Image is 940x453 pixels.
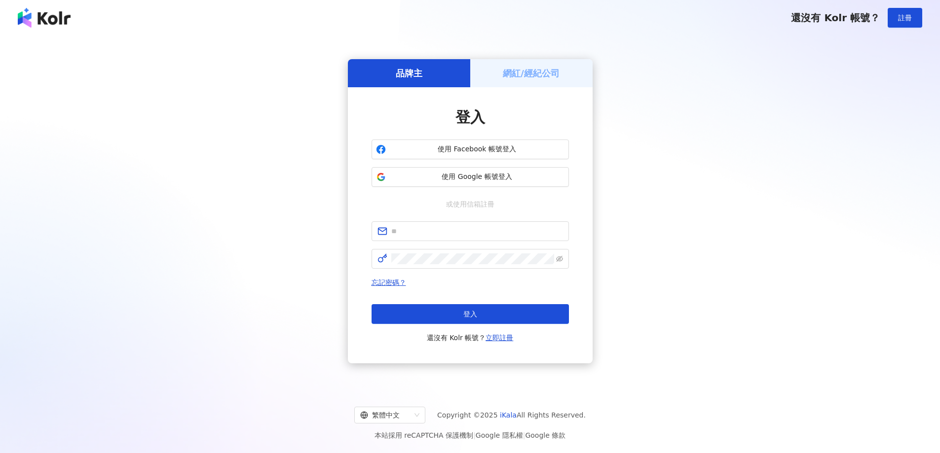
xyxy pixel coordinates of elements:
[372,279,406,286] a: 忘記密碼？
[372,304,569,324] button: 登入
[556,255,563,262] span: eye-invisible
[390,144,564,154] span: 使用 Facebook 帳號登入
[791,12,880,24] span: 還沒有 Kolr 帳號？
[486,334,513,342] a: 立即註冊
[396,67,422,79] h5: 品牌主
[427,332,514,344] span: 還沒有 Kolr 帳號？
[455,108,485,126] span: 登入
[500,411,517,419] a: iKala
[473,431,476,439] span: |
[372,139,569,159] button: 使用 Facebook 帳號登入
[375,429,565,441] span: 本站採用 reCAPTCHA 保護機制
[360,407,411,423] div: 繁體中文
[463,310,477,318] span: 登入
[888,8,922,28] button: 註冊
[372,167,569,187] button: 使用 Google 帳號登入
[525,431,565,439] a: Google 條款
[439,199,501,209] span: 或使用信箱註冊
[18,8,71,28] img: logo
[437,409,586,421] span: Copyright © 2025 All Rights Reserved.
[523,431,526,439] span: |
[390,172,564,182] span: 使用 Google 帳號登入
[476,431,523,439] a: Google 隱私權
[898,14,912,22] span: 註冊
[503,67,560,79] h5: 網紅/經紀公司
